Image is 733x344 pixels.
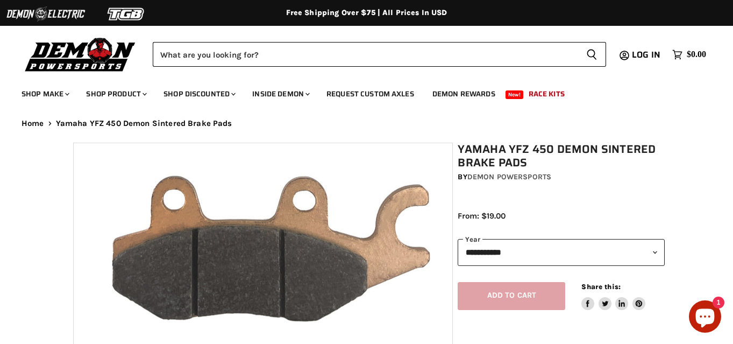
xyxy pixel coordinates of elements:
span: New! [506,90,524,99]
a: Demon Rewards [424,83,503,105]
span: Share this: [581,283,620,291]
a: Shop Make [13,83,76,105]
a: Inside Demon [244,83,316,105]
a: Demon Powersports [467,172,551,181]
button: Search [578,42,606,67]
a: Home [22,119,44,128]
h1: Yamaha YFZ 450 Demon Sintered Brake Pads [458,143,665,170]
span: From: $19.00 [458,211,506,221]
span: $0.00 [687,50,706,60]
img: TGB Logo 2 [86,4,167,24]
a: $0.00 [667,47,711,62]
a: Shop Discounted [155,83,242,105]
img: Demon Electric Logo 2 [5,4,86,24]
form: Product [153,42,606,67]
span: Yamaha YFZ 450 Demon Sintered Brake Pads [56,119,232,128]
input: Search [153,42,578,67]
a: Shop Product [78,83,153,105]
div: by [458,171,665,183]
a: Log in [627,50,667,60]
span: Log in [632,48,660,61]
aside: Share this: [581,282,645,311]
a: Race Kits [521,83,573,105]
select: year [458,239,665,265]
ul: Main menu [13,79,703,105]
inbox-online-store-chat: Shopify online store chat [686,300,724,335]
img: Demon Powersports [22,35,139,73]
a: Request Custom Axles [318,83,422,105]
